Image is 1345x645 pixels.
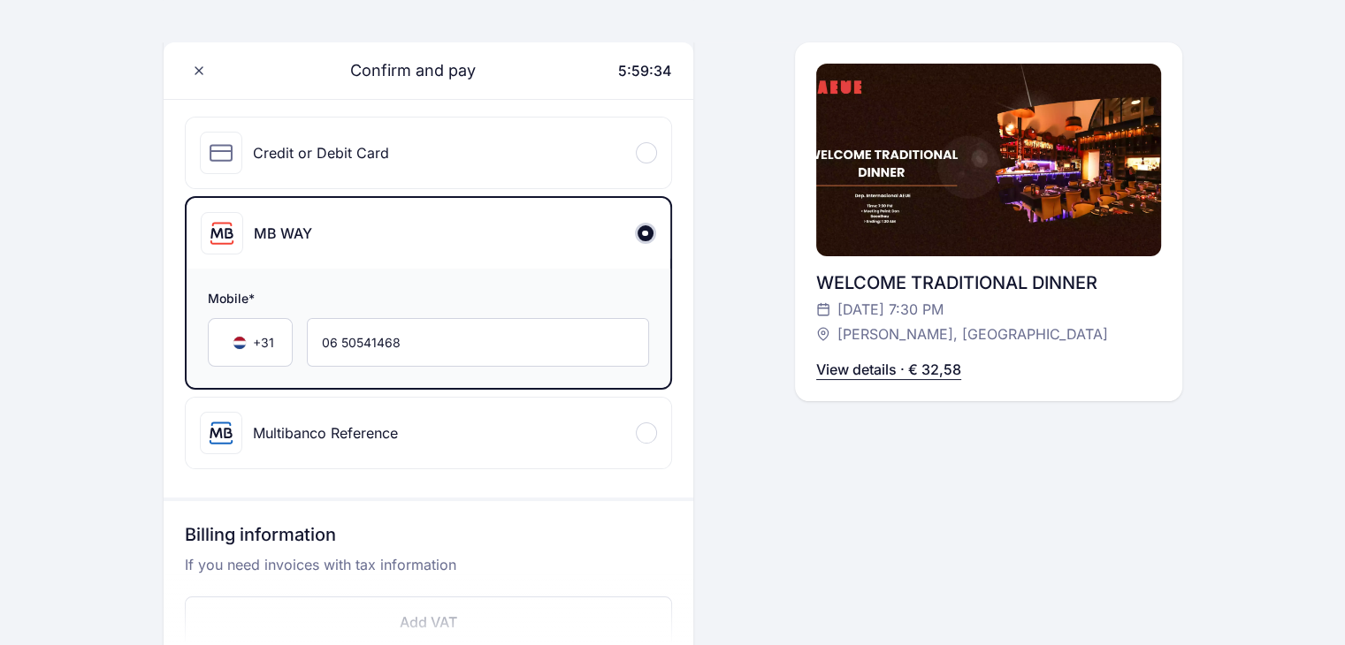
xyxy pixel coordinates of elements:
span: Mobile* [208,290,649,311]
div: Country Code Selector [208,318,293,367]
p: View details · € 32,58 [816,359,961,380]
span: [PERSON_NAME], [GEOGRAPHIC_DATA] [837,323,1108,345]
p: If you need invoices with tax information [185,554,672,589]
span: [DATE] 7:30 PM [837,299,944,320]
div: Multibanco Reference [253,422,398,444]
input: Mobile [307,318,649,367]
span: 5:59:34 [618,62,672,80]
div: WELCOME TRADITIONAL DINNER [816,270,1161,295]
span: Confirm and pay [329,58,476,83]
span: +31 [253,334,274,352]
div: Credit or Debit Card [253,142,389,163]
h3: Billing information [185,522,672,554]
div: MB WAY [254,223,312,244]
